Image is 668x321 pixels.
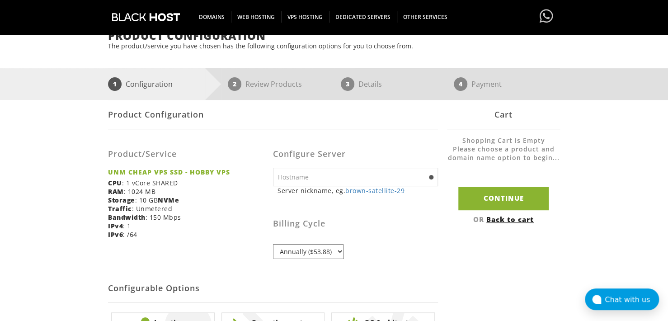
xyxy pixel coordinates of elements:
span: VPS HOSTING [281,11,329,23]
span: 3 [341,77,354,91]
b: IPv4 [108,222,123,230]
h3: Configure Server [273,150,438,159]
h2: Configurable Options [108,275,438,302]
h3: Product/Service [108,150,266,159]
div: Cart [447,100,560,129]
span: WEB HOSTING [231,11,282,23]
p: The product/service you have chosen has the following configuration options for you to choose from. [108,42,560,50]
a: brown-satellite-29 [345,186,405,195]
input: Continue [458,187,549,210]
b: Storage [108,196,135,204]
a: Back to cart [486,215,534,224]
div: OR [447,215,560,224]
span: 2 [228,77,241,91]
span: DOMAINS [193,11,231,23]
div: Product Configuration [108,100,438,129]
b: RAM [108,187,124,196]
button: Chat with us [585,288,659,310]
span: OTHER SERVICES [397,11,454,23]
b: NVMe [158,196,179,204]
span: DEDICATED SERVERS [329,11,397,23]
b: Bandwidth [108,213,146,222]
h3: Billing Cycle [273,219,438,228]
div: Chat with us [605,295,659,304]
strong: UNM CHEAP VPS SSD - HOBBY VPS [108,168,266,176]
b: CPU [108,179,122,187]
span: 1 [108,77,122,91]
p: Review Products [245,77,302,91]
div: : 1 vCore SHARED : 1024 MB : 10 GB : Unmetered : 150 Mbps : 1 : /64 [108,136,273,245]
p: Configuration [126,77,173,91]
p: Details [358,77,382,91]
small: Server nickname, eg. [278,186,438,195]
p: Payment [471,77,502,91]
h1: Product Configuration [108,30,560,42]
input: Hostname [273,168,438,186]
b: IPv6 [108,230,123,239]
span: 4 [454,77,467,91]
b: Traffic [108,204,132,213]
li: Shopping Cart is Empty Please choose a product and domain name option to begin... [447,136,560,171]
